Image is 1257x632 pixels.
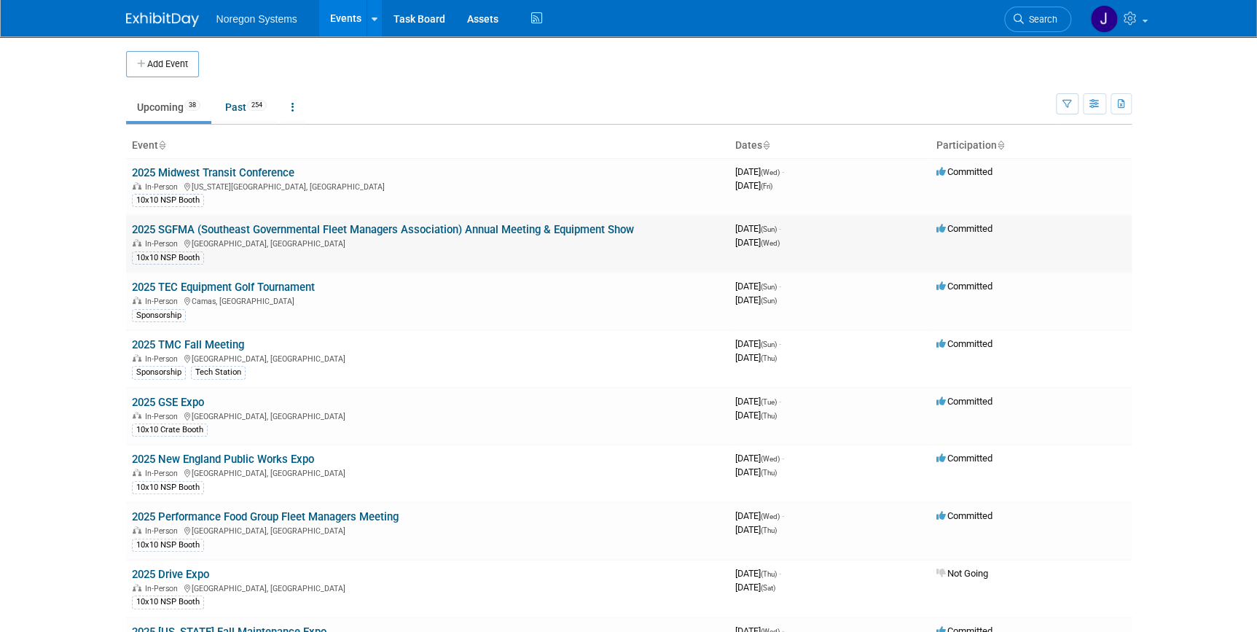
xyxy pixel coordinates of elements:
th: Participation [931,133,1132,158]
a: 2025 Performance Food Group Fleet Managers Meeting [132,510,399,523]
span: (Wed) [761,512,780,520]
span: - [782,453,784,464]
th: Event [126,133,729,158]
span: Committed [936,453,992,464]
span: [DATE] [735,568,781,579]
div: [GEOGRAPHIC_DATA], [GEOGRAPHIC_DATA] [132,237,724,249]
span: - [782,166,784,177]
span: (Thu) [761,354,777,362]
span: [DATE] [735,510,784,521]
span: (Sun) [761,283,777,291]
a: 2025 GSE Expo [132,396,204,409]
div: [GEOGRAPHIC_DATA], [GEOGRAPHIC_DATA] [132,352,724,364]
span: 254 [247,100,267,111]
span: Not Going [936,568,988,579]
span: (Sun) [761,225,777,233]
span: (Wed) [761,239,780,247]
img: In-Person Event [133,469,141,476]
span: Committed [936,510,992,521]
span: In-Person [145,239,182,249]
div: 10x10 NSP Booth [132,596,204,609]
span: Committed [936,338,992,349]
span: [DATE] [735,281,781,292]
span: (Wed) [761,168,780,176]
div: [GEOGRAPHIC_DATA], [GEOGRAPHIC_DATA] [132,467,724,478]
span: Committed [936,223,992,234]
span: (Thu) [761,412,777,420]
th: Dates [729,133,931,158]
span: - [779,223,781,234]
div: Camas, [GEOGRAPHIC_DATA] [132,294,724,306]
span: (Thu) [761,570,777,578]
a: 2025 SGFMA (Southeast Governmental Fleet Managers Association) Annual Meeting & Equipment Show [132,223,634,236]
span: [DATE] [735,410,777,421]
span: 38 [184,100,200,111]
a: Sort by Event Name [158,139,165,151]
span: Noregon Systems [216,13,297,25]
div: 10x10 Crate Booth [132,424,208,437]
img: In-Person Event [133,297,141,304]
span: [DATE] [735,294,777,305]
div: 10x10 NSP Booth [132,539,204,552]
span: (Sat) [761,584,775,592]
a: Upcoming38 [126,93,211,121]
span: - [779,281,781,292]
span: In-Person [145,469,182,478]
span: In-Person [145,297,182,306]
span: [DATE] [735,467,777,477]
a: 2025 Drive Expo [132,568,209,581]
span: [DATE] [735,338,781,349]
span: [DATE] [735,180,772,191]
span: In-Person [145,354,182,364]
span: [DATE] [735,352,777,363]
img: ExhibitDay [126,12,199,27]
a: Sort by Start Date [762,139,770,151]
span: In-Person [145,526,182,536]
a: Search [1004,7,1071,32]
span: (Sun) [761,340,777,348]
span: (Wed) [761,455,780,463]
span: In-Person [145,584,182,593]
button: Add Event [126,51,199,77]
span: Committed [936,281,992,292]
span: [DATE] [735,166,784,177]
img: In-Person Event [133,182,141,190]
a: Past254 [214,93,278,121]
span: - [779,396,781,407]
img: In-Person Event [133,354,141,362]
div: [GEOGRAPHIC_DATA], [GEOGRAPHIC_DATA] [132,582,724,593]
img: In-Person Event [133,412,141,419]
span: [DATE] [735,524,777,535]
span: [DATE] [735,237,780,248]
img: In-Person Event [133,584,141,591]
a: 2025 TMC Fall Meeting [132,338,244,351]
span: [DATE] [735,582,775,593]
img: Johana Gil [1090,5,1118,33]
span: (Sun) [761,297,777,305]
div: Sponsorship [132,366,186,379]
span: [DATE] [735,223,781,234]
div: 10x10 NSP Booth [132,251,204,265]
span: In-Person [145,182,182,192]
span: In-Person [145,412,182,421]
span: (Thu) [761,469,777,477]
img: In-Person Event [133,239,141,246]
span: [DATE] [735,396,781,407]
div: 10x10 NSP Booth [132,194,204,207]
span: - [782,510,784,521]
img: In-Person Event [133,526,141,534]
div: [US_STATE][GEOGRAPHIC_DATA], [GEOGRAPHIC_DATA] [132,180,724,192]
span: (Fri) [761,182,772,190]
a: Sort by Participation Type [997,139,1004,151]
a: 2025 TEC Equipment Golf Tournament [132,281,315,294]
span: Committed [936,396,992,407]
a: 2025 Midwest Transit Conference [132,166,294,179]
div: [GEOGRAPHIC_DATA], [GEOGRAPHIC_DATA] [132,524,724,536]
div: Sponsorship [132,309,186,322]
span: - [779,338,781,349]
span: (Thu) [761,526,777,534]
span: - [779,568,781,579]
div: 10x10 NSP Booth [132,481,204,494]
span: [DATE] [735,453,784,464]
span: Search [1024,14,1057,25]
